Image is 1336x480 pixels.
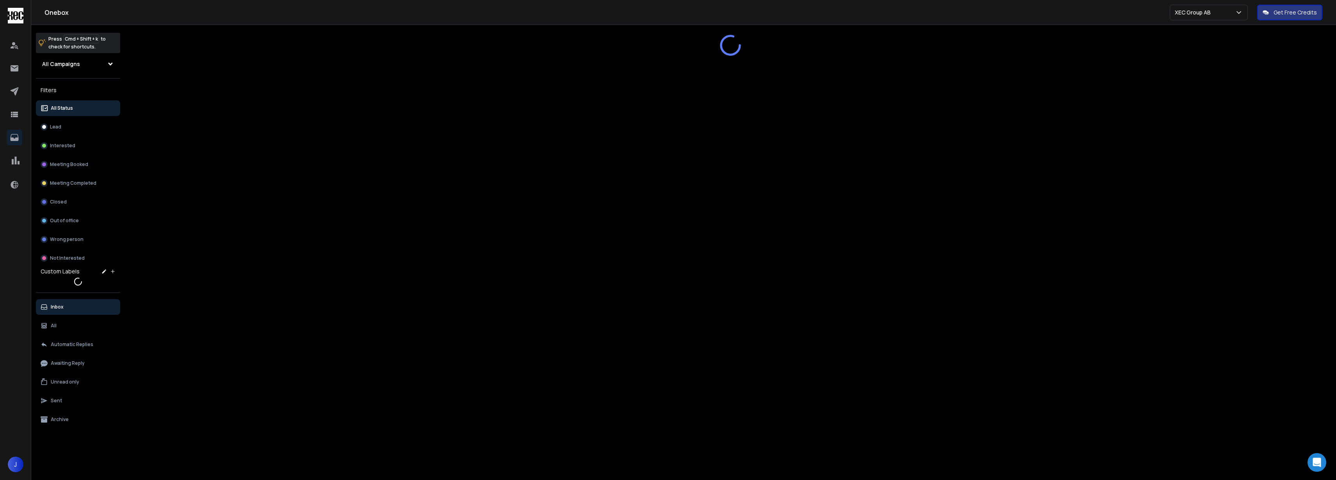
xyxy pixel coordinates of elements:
img: logo [8,8,23,23]
p: Interested [50,143,75,149]
p: Closed [50,199,67,205]
p: Sent [51,398,62,404]
h1: Onebox [44,8,1170,17]
button: Out of office [36,213,120,228]
p: Inbox [51,304,64,310]
h3: Custom Labels [41,268,80,275]
p: Meeting Completed [50,180,96,186]
button: J [8,457,23,472]
button: All Status [36,100,120,116]
p: Meeting Booked [50,161,88,168]
button: Closed [36,194,120,210]
div: Open Intercom Messenger [1308,453,1326,472]
p: Lead [50,124,61,130]
p: Out of office [50,218,79,224]
p: Archive [51,416,69,423]
button: Not Interested [36,250,120,266]
button: Inbox [36,299,120,315]
p: All Status [51,105,73,111]
button: Meeting Booked [36,157,120,172]
h3: Filters [36,85,120,96]
p: Get Free Credits [1274,9,1317,16]
p: Automatic Replies [51,341,93,348]
p: Awaiting Reply [51,360,85,366]
p: XEC Group AB [1175,9,1214,16]
button: Awaiting Reply [36,355,120,371]
button: Automatic Replies [36,337,120,352]
p: All [51,323,57,329]
button: All [36,318,120,334]
p: Wrong person [50,236,83,243]
p: Not Interested [50,255,85,261]
button: Meeting Completed [36,175,120,191]
span: Cmd + Shift + k [64,34,99,43]
button: Interested [36,138,120,153]
button: Wrong person [36,232,120,247]
button: Sent [36,393,120,409]
h1: All Campaigns [42,60,80,68]
button: Lead [36,119,120,135]
button: Unread only [36,374,120,390]
button: Get Free Credits [1257,5,1322,20]
p: Unread only [51,379,79,385]
p: Press to check for shortcuts. [48,35,106,51]
button: All Campaigns [36,56,120,72]
button: Archive [36,412,120,427]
